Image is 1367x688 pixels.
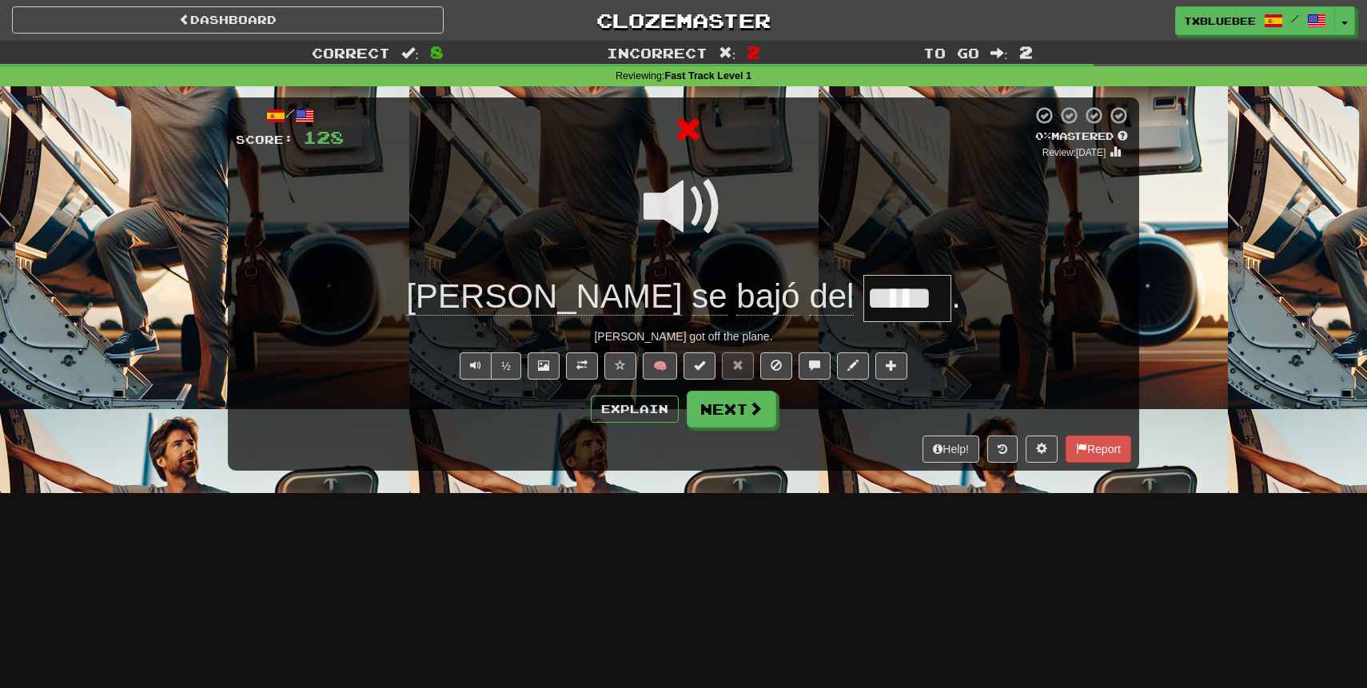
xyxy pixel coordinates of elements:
[722,352,754,380] button: Reset to 0% Mastered (alt+r)
[760,352,792,380] button: Ignore sentence (alt+i)
[747,42,760,62] span: 2
[923,45,979,61] span: To go
[1175,6,1335,35] a: TXBlueBee /
[691,277,727,316] span: se
[1184,14,1256,28] span: TXBlueBee
[687,391,776,428] button: Next
[12,6,444,34] a: Dashboard
[643,352,677,380] button: 🧠
[1291,13,1299,24] span: /
[1035,129,1051,142] span: 0 %
[456,352,521,380] div: Text-to-speech controls
[799,352,831,380] button: Discuss sentence (alt+u)
[990,46,1008,60] span: :
[528,352,560,380] button: Show image (alt+x)
[460,352,492,380] button: Play sentence audio (ctl+space)
[236,105,344,125] div: /
[566,352,598,380] button: Toggle translation (alt+t)
[1019,42,1033,62] span: 2
[875,352,907,380] button: Add to collection (alt+a)
[683,352,715,380] button: Set this sentence to 100% Mastered (alt+m)
[665,70,752,82] strong: Fast Track Level 1
[468,6,899,34] a: Clozemaster
[236,133,293,146] span: Score:
[1066,435,1131,463] button: Report
[236,328,1131,344] div: [PERSON_NAME] got off the plane.
[607,45,707,61] span: Incorrect
[401,46,419,60] span: :
[719,46,736,60] span: :
[430,42,444,62] span: 8
[736,277,799,316] span: bajó
[987,435,1018,463] button: Round history (alt+y)
[809,277,854,316] span: del
[1032,129,1131,144] div: Mastered
[951,277,961,315] span: .
[406,277,682,316] span: [PERSON_NAME]
[604,352,636,380] button: Favorite sentence (alt+f)
[837,352,869,380] button: Edit sentence (alt+d)
[312,45,390,61] span: Correct
[491,352,521,380] button: ½
[303,127,344,147] span: 128
[1042,147,1106,158] small: Review: [DATE]
[923,435,979,463] button: Help!
[591,396,679,423] button: Explain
